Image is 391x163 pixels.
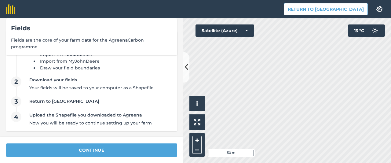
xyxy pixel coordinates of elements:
[195,24,254,37] button: Satellite (Azure)
[11,76,21,87] span: 2
[38,65,169,71] li: Draw your field boundaries
[29,98,169,105] div: Return to [GEOGRAPHIC_DATA]
[194,119,200,125] img: Four arrows, one pointing top left, one top right, one bottom right and the last bottom left
[348,24,385,37] button: 13 °C
[189,96,205,111] button: i
[6,143,177,157] button: continue
[192,145,202,154] button: –
[38,58,169,65] li: Import from MyJohnDeere
[29,76,169,83] div: Download your fields
[11,23,172,33] div: Fields
[284,3,368,15] button: Return to [GEOGRAPHIC_DATA]
[192,136,202,145] button: +
[376,6,383,12] img: A cog icon
[29,84,169,91] div: Your fields will be saved to your computer as a Shapefile
[369,24,381,37] img: svg+xml;base64,PD94bWwgdmVyc2lvbj0iMS4wIiBlbmNvZGluZz0idXRmLTgiPz4KPCEtLSBHZW5lcmF0b3I6IEFkb2JlIE...
[354,24,364,37] span: 13 ° C
[29,120,169,126] div: Now you will be ready to continue setting up your farm
[6,4,15,14] img: fieldmargin Logo
[29,112,169,118] div: Upload the Shapefile you downloaded to Agreena
[196,100,198,107] span: i
[11,37,172,50] span: Fields are the core of your farm data for the AgreenaCarbon programme.
[11,96,21,107] span: 3
[11,112,21,122] span: 4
